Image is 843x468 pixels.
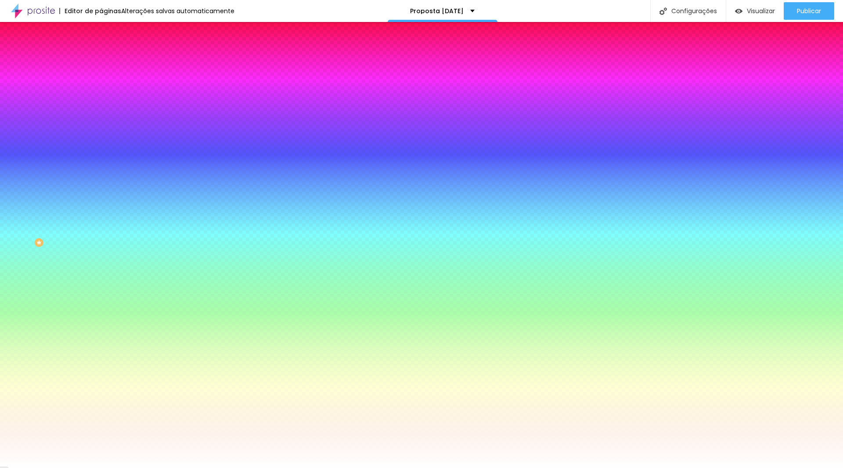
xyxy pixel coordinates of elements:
[726,2,784,20] button: Visualizar
[735,7,742,15] img: view-1.svg
[121,8,234,14] div: Alterações salvas automaticamente
[410,8,464,14] p: Proposta [DATE]
[747,7,775,15] span: Visualizar
[784,2,834,20] button: Publicar
[797,7,821,15] span: Publicar
[659,7,667,15] img: Icone
[59,8,121,14] div: Editor de páginas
